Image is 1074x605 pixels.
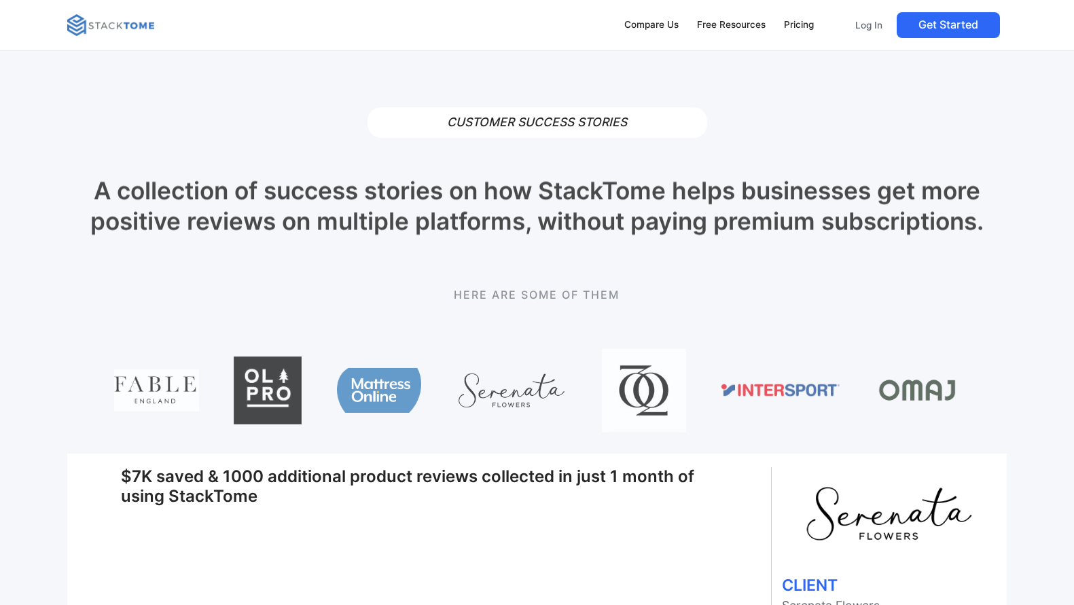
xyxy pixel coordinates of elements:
img: serenata flowers logo [457,348,567,432]
div: Compare Us [624,18,679,33]
img: serenata flowers logo [804,484,975,543]
img: god save queens logo [602,348,686,432]
a: Get Started [897,12,1000,38]
img: mattress online logo [337,348,421,432]
a: Free Resources [691,11,772,39]
a: Pricing [777,11,820,39]
img: omaj logo [875,348,959,432]
h1: $7K saved & 1000 additional product reviews collected in just 1 month of using StackTome [121,467,717,507]
img: intersport logo [721,348,840,432]
div: Pricing [784,18,814,33]
div: Free Resources [697,18,766,33]
h1: CLIENT [782,577,997,593]
h1: A collection of success stories on how StackTome helps businesses get more positive reviews on mu... [67,176,1007,237]
h1: CUSTOMER SUCCESS STORIES [368,107,707,138]
p: Log In [855,19,882,31]
a: Log In [847,12,891,38]
img: fable england logo [114,348,198,432]
p: Here are some of them [67,286,1007,302]
a: Compare Us [618,11,685,39]
img: olpro logo [234,348,302,432]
